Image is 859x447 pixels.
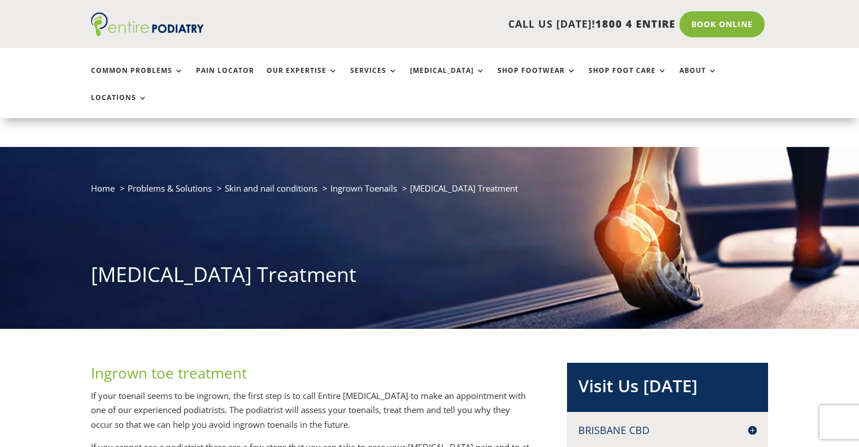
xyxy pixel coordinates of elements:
a: About [679,67,717,91]
a: Skin and nail conditions [225,183,317,194]
p: CALL US [DATE]! [247,17,675,32]
a: Common Problems [91,67,184,91]
a: Locations [91,94,147,118]
a: Our Expertise [267,67,338,91]
h1: [MEDICAL_DATA] Treatment [91,261,769,294]
span: 1800 4 ENTIRE [595,17,675,31]
a: [MEDICAL_DATA] [410,67,485,91]
a: Shop Footwear [498,67,576,91]
nav: breadcrumb [91,181,769,204]
p: If your toenail seems to be ingrown, the first step is to call Entire [MEDICAL_DATA] to make an a... [91,389,530,441]
span: Ingrown toe treatment [91,363,247,383]
span: [MEDICAL_DATA] Treatment [410,183,518,194]
a: Home [91,183,115,194]
img: logo (1) [91,12,204,36]
a: Shop Foot Care [588,67,667,91]
h2: Visit Us [DATE] [578,374,757,403]
a: Pain Locator [196,67,254,91]
a: Problems & Solutions [128,183,212,194]
a: Entire Podiatry [91,27,204,38]
a: Ingrown Toenails [330,183,397,194]
h4: Brisbane CBD [578,423,757,437]
a: Services [350,67,398,91]
a: Book Online [679,11,765,37]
